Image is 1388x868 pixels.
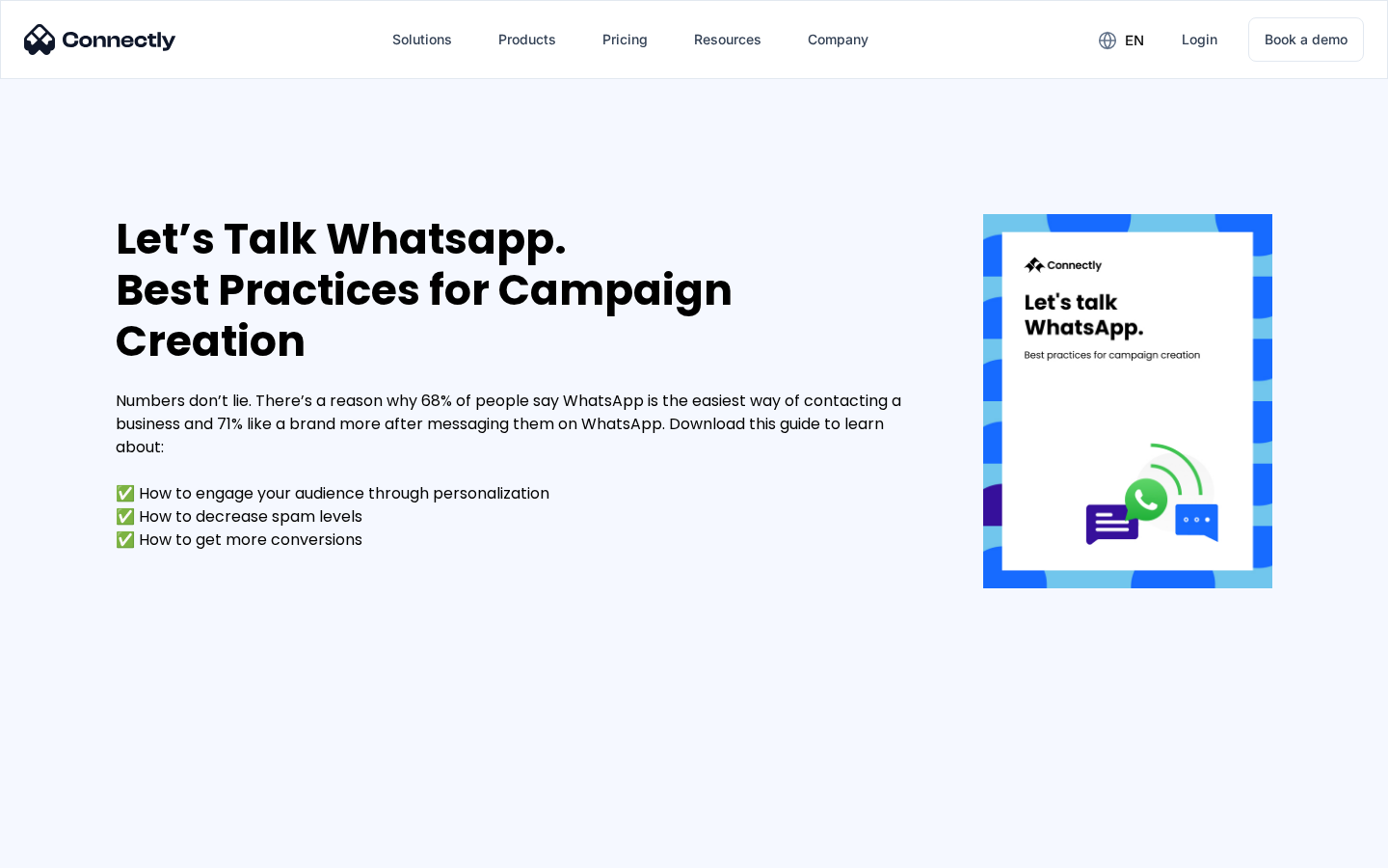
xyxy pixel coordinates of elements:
div: Pricing [602,26,648,53]
img: Connectly Logo [24,24,176,55]
div: Let’s Talk Whatsapp. Best Practices for Campaign Creation [116,214,925,366]
a: Book a demo [1248,17,1364,62]
div: Products [498,26,556,53]
div: Company [808,26,868,53]
div: Numbers don’t lie. There’s a reason why 68% of people say WhatsApp is the easiest way of contacti... [116,390,925,552]
div: Resources [694,26,761,53]
div: en [1125,27,1144,54]
aside: Language selected: English [19,834,116,861]
a: Login [1166,16,1233,63]
div: Login [1182,26,1217,53]
div: Solutions [392,26,452,53]
ul: Language list [39,834,116,861]
a: Pricing [587,16,663,63]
